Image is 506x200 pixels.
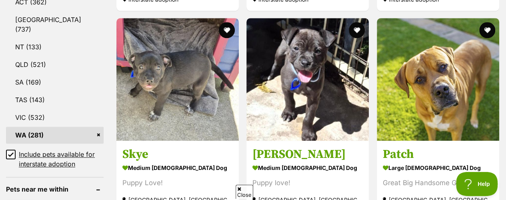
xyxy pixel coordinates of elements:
[479,22,495,38] button: favourite
[19,149,104,169] span: Include pets available for interstate adoption
[456,172,498,196] iframe: Help Scout Beacon - Open
[252,147,363,162] h3: [PERSON_NAME]
[219,22,235,38] button: favourite
[122,147,233,162] h3: Skye
[6,38,104,55] a: NT (133)
[252,162,363,174] strong: medium [DEMOGRAPHIC_DATA] Dog
[383,147,493,162] h3: Patch
[6,109,104,126] a: VIC (532)
[6,56,104,73] a: QLD (521)
[6,74,104,91] a: SA (169)
[349,22,365,38] button: favourite
[116,18,239,141] img: Skye - Staffordshire Bull Terrier Dog
[6,149,104,169] a: Include pets available for interstate adoption
[6,186,104,193] header: Pets near me within
[122,178,233,188] div: Puppy Love!
[246,18,369,141] img: Elsie - Staffordshire Bull Terrier Dog
[383,162,493,174] strong: large [DEMOGRAPHIC_DATA] Dog
[6,91,104,108] a: TAS (143)
[383,178,493,188] div: Great Big Handsome Guy
[6,127,104,143] a: WA (281)
[377,18,499,141] img: Patch - Great Dane Dog
[6,11,104,38] a: [GEOGRAPHIC_DATA] (737)
[236,185,253,199] span: Close
[252,178,363,188] div: Puppy love!
[122,162,233,174] strong: medium [DEMOGRAPHIC_DATA] Dog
